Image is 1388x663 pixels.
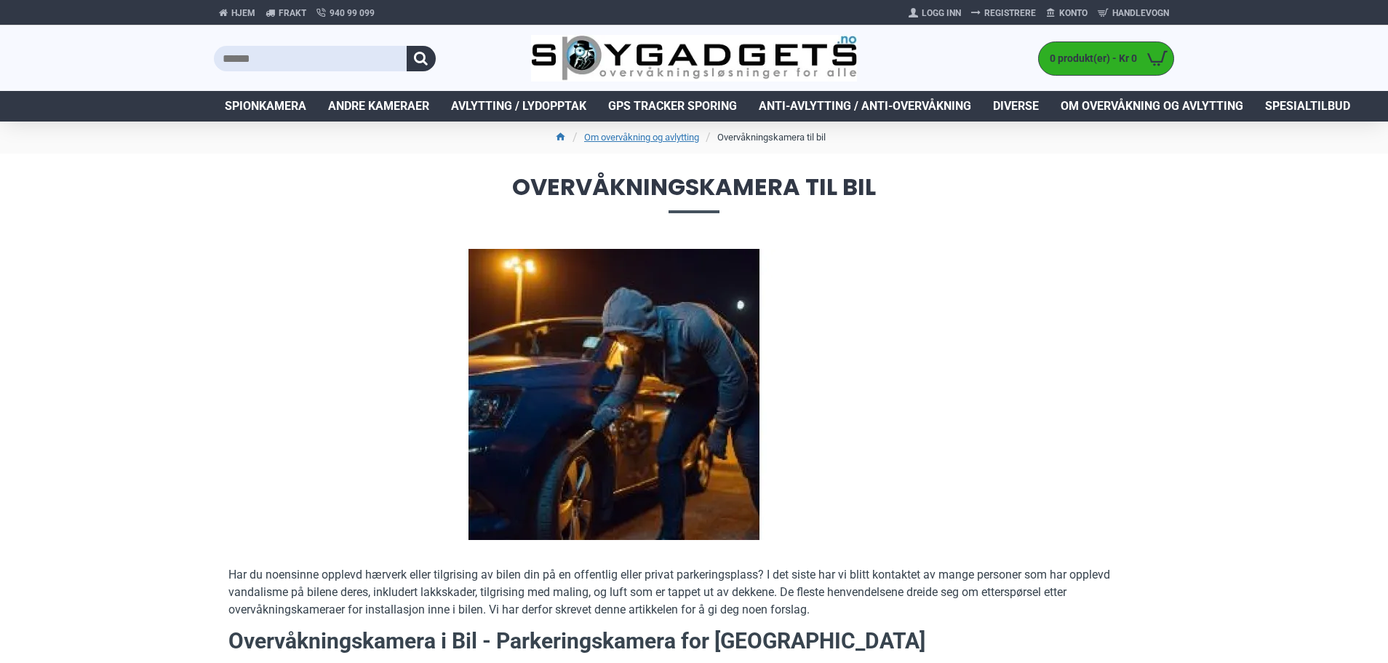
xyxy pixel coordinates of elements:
[279,7,306,20] span: Frakt
[984,7,1036,20] span: Registrere
[1265,98,1350,115] span: Spesialtilbud
[966,1,1041,25] a: Registrere
[228,566,1160,619] p: Har du noensinne opplevd hærverk eller tilgrising av bilen din på en offentlig eller privat parke...
[922,7,961,20] span: Logg Inn
[1061,98,1243,115] span: Om overvåkning og avlytting
[328,98,429,115] span: Andre kameraer
[231,7,255,20] span: Hjem
[317,91,440,122] a: Andre kameraer
[1254,91,1361,122] a: Spesialtilbud
[330,7,375,20] span: 940 99 099
[531,35,858,82] img: SpyGadgets.no
[225,98,306,115] span: Spionkamera
[759,98,971,115] span: Anti-avlytting / Anti-overvåkning
[1039,51,1141,66] span: 0 produkt(er) - Kr 0
[904,1,966,25] a: Logg Inn
[748,91,982,122] a: Anti-avlytting / Anti-overvåkning
[451,98,586,115] span: Avlytting / Lydopptak
[597,91,748,122] a: GPS Tracker Sporing
[214,175,1174,213] span: Overvåkningskamera til bil
[584,130,699,145] a: Om overvåkning og avlytting
[1041,1,1093,25] a: Konto
[214,91,317,122] a: Spionkamera
[993,98,1039,115] span: Diverse
[1059,7,1088,20] span: Konto
[440,91,597,122] a: Avlytting / Lydopptak
[1039,42,1173,75] a: 0 produkt(er) - Kr 0
[1050,91,1254,122] a: Om overvåkning og avlytting
[608,98,737,115] span: GPS Tracker Sporing
[1112,7,1169,20] span: Handlevogn
[982,91,1050,122] a: Diverse
[228,249,1000,540] img: Overvåkningskamera til bil
[228,626,1160,656] h2: Overvåkningskamera i Bil - Parkeringskamera for [GEOGRAPHIC_DATA]
[1093,1,1174,25] a: Handlevogn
